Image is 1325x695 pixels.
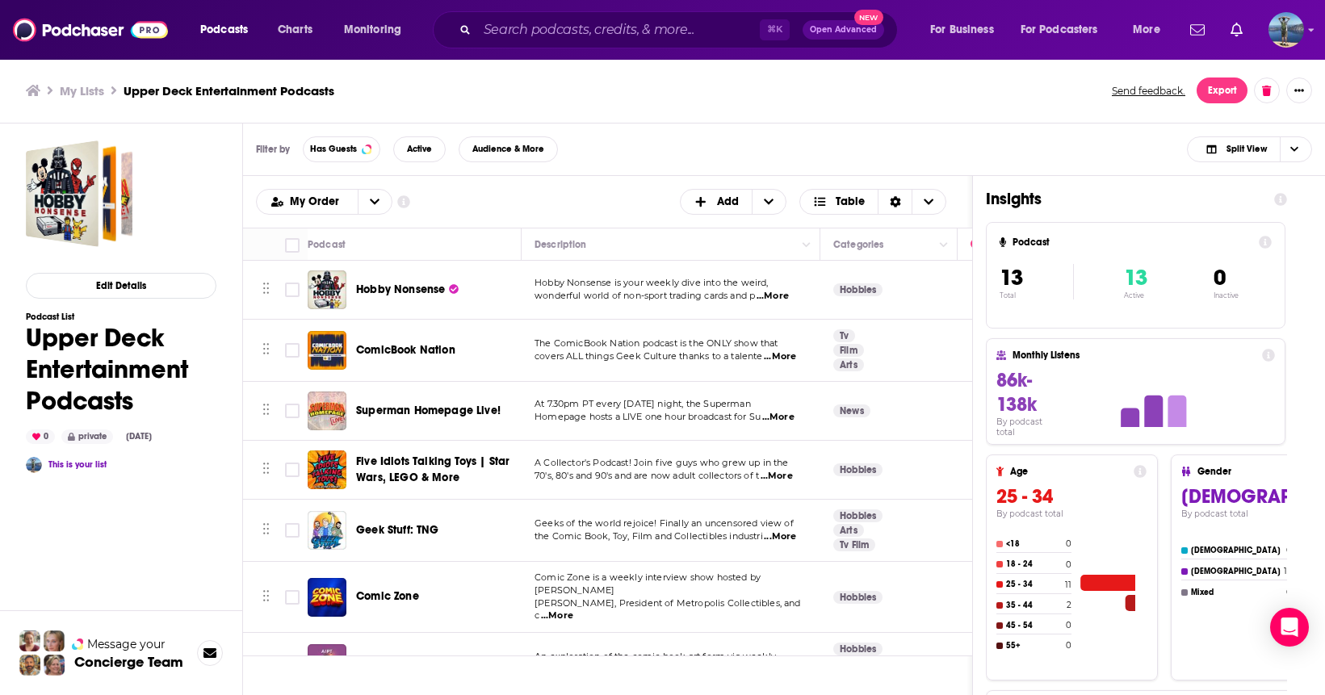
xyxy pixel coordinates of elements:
[1122,17,1180,43] button: open menu
[120,430,158,443] div: [DATE]
[1124,264,1147,291] span: 13
[285,463,300,477] span: Toggle select row
[26,140,132,247] span: Upper Deck Entertainment Podcasts
[996,484,1147,509] h3: 25 - 34
[308,578,346,617] img: Comic Zone
[535,457,789,468] span: A Collector's Podcast! Join five guys who grew up in the
[1006,621,1063,630] h4: 45 - 54
[189,17,269,43] button: open menu
[1286,587,1292,597] h4: 0
[757,290,789,303] span: ...More
[1000,291,1073,299] p: Total
[833,591,883,604] a: Hobbies
[996,368,1037,417] span: 86k-138k
[799,189,947,215] h2: Choose View
[1191,546,1283,555] h4: [DEMOGRAPHIC_DATA]
[256,189,392,215] h2: Choose List sort
[124,83,334,98] h3: Upper Deck Entertainment Podcasts
[930,19,994,41] span: For Business
[854,10,883,25] span: New
[1124,291,1147,299] p: Active
[1268,12,1304,48] span: Logged in as matt44812
[74,654,183,670] h3: Concierge Team
[356,342,455,358] a: ComicBook Nation
[285,343,300,358] span: Toggle select row
[333,17,422,43] button: open menu
[803,20,884,40] button: Open AdvancedNew
[680,189,786,215] button: + Add
[1191,588,1283,597] h4: Mixed
[1226,144,1267,153] span: Split View
[19,630,40,651] img: Sydney Profile
[261,518,271,542] button: Move
[986,189,1261,209] h1: Insights
[1065,580,1071,590] h4: 11
[44,655,65,676] img: Barbara Profile
[60,83,104,98] a: My Lists
[996,509,1147,519] h4: By podcast total
[535,350,763,362] span: covers ALL things Geek Culture thanks to a talente
[87,636,166,652] span: Message your
[278,19,312,41] span: Charts
[833,643,883,655] a: Hobbies
[761,470,793,483] span: ...More
[1066,620,1071,630] h4: 0
[878,190,912,214] div: Sort Direction
[356,523,439,537] span: Geek Stuff: TNG
[1191,567,1281,576] h4: [DEMOGRAPHIC_DATA]
[1286,77,1312,103] button: Show More Button
[535,571,761,596] span: Comic Zone is a weekly interview show hosted by [PERSON_NAME]
[1006,539,1063,549] h4: <18
[358,190,392,214] button: open menu
[833,283,883,296] a: Hobbies
[535,517,794,529] span: Geeks of the world rejoice! Finally an uncensored view of
[308,644,346,683] img: AIPT Comics
[356,283,445,296] span: Hobby Nonsense
[1268,12,1304,48] button: Show profile menu
[308,450,346,489] img: Five Idiots Talking Toys | Star Wars, LEGO & More
[356,454,516,486] a: Five Idiots Talking Toys | Star Wars, LEGO & More
[836,196,865,207] span: Table
[267,17,322,43] a: Charts
[308,391,346,430] img: Superman Homepage Live!
[308,270,346,309] img: Hobby Nonsense
[285,523,300,538] span: Toggle select row
[257,196,358,207] button: open menu
[472,144,544,153] span: Audience & More
[1006,580,1062,589] h4: 25 - 34
[764,530,796,543] span: ...More
[356,454,509,484] span: Five Idiots Talking Toys | Star Wars, LEGO & More
[356,282,459,298] a: Hobby Nonsense
[833,524,864,537] a: Arts
[1021,19,1098,41] span: For Podcasters
[919,17,1014,43] button: open menu
[1286,545,1292,555] h4: 0
[26,457,42,473] a: matt44812
[256,144,290,155] h3: Filter by
[762,411,795,424] span: ...More
[535,277,769,288] span: Hobby Nonsense is your weekly dive into the weird,
[26,429,55,444] div: 0
[356,522,439,538] a: Geek Stuff: TNG
[1284,566,1292,576] h4: 13
[13,15,168,45] a: Podchaser - Follow, Share and Rate Podcasts
[61,429,113,444] div: private
[1006,601,1063,610] h4: 35 - 44
[1224,16,1249,44] a: Show notifications dropdown
[1000,264,1023,291] span: 13
[26,273,216,299] button: Edit Details
[308,235,346,254] div: Podcast
[477,17,760,43] input: Search podcasts, credits, & more...
[1010,17,1122,43] button: open menu
[261,651,271,676] button: Move
[1184,16,1211,44] a: Show notifications dropdown
[810,26,877,34] span: Open Advanced
[1006,641,1063,651] h4: 55+
[459,136,558,162] button: Audience & More
[797,235,816,254] button: Column Actions
[19,655,40,676] img: Jon Profile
